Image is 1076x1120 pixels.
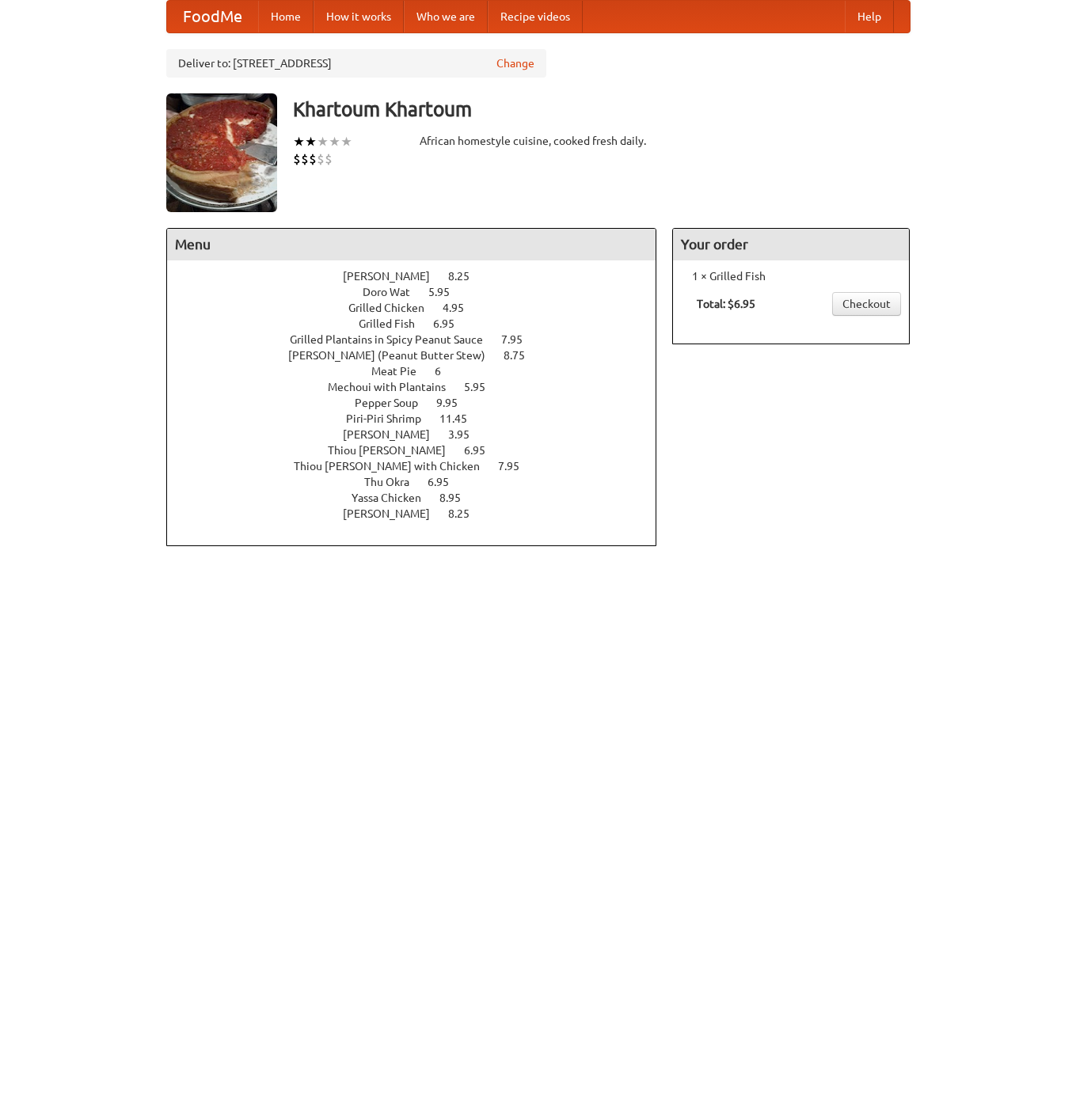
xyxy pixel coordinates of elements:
[364,476,425,488] span: Thu Okra
[435,365,457,378] span: 6
[439,492,477,504] span: 8.95
[328,444,515,457] a: Thiou [PERSON_NAME] 6.95
[498,460,535,473] span: 7.95
[343,428,446,441] span: [PERSON_NAME]
[439,412,483,425] span: 11.45
[488,1,583,32] a: Recipe videos
[428,286,466,298] span: 5.95
[294,460,549,473] a: Thiou [PERSON_NAME] with Chicken 7.95
[290,333,552,346] a: Grilled Plantains in Spicy Peanut Sauce 7.95
[340,133,352,150] li: ★
[673,229,909,260] h4: Your order
[167,229,656,260] h4: Menu
[328,381,515,393] a: Mechoui with Plantains 5.95
[166,49,546,78] div: Deliver to: [STREET_ADDRESS]
[371,365,432,378] span: Meat Pie
[845,1,894,32] a: Help
[464,444,501,457] span: 6.95
[697,298,755,310] b: Total: $6.95
[352,492,437,504] span: Yassa Chicken
[404,1,488,32] a: Who we are
[420,133,657,149] div: African homestyle cuisine, cooked fresh daily.
[317,133,329,150] li: ★
[355,397,434,409] span: Pepper Soup
[329,133,340,150] li: ★
[293,150,301,168] li: $
[305,133,317,150] li: ★
[293,93,911,125] h3: Khartoum Khartoum
[294,460,496,473] span: Thiou [PERSON_NAME] with Chicken
[448,507,485,520] span: 8.25
[443,302,480,314] span: 4.95
[355,397,487,409] a: Pepper Soup 9.95
[464,381,501,393] span: 5.95
[364,476,478,488] a: Thu Okra 6.95
[346,412,437,425] span: Piri-Piri Shrimp
[348,302,493,314] a: Grilled Chicken 4.95
[428,476,465,488] span: 6.95
[352,492,490,504] a: Yassa Chicken 8.95
[309,150,317,168] li: $
[288,349,554,362] a: [PERSON_NAME] (Peanut Butter Stew) 8.75
[359,317,431,330] span: Grilled Fish
[504,349,541,362] span: 8.75
[359,317,484,330] a: Grilled Fish 6.95
[343,428,499,441] a: [PERSON_NAME] 3.95
[681,268,901,284] li: 1 × Grilled Fish
[363,286,479,298] a: Doro Wat 5.95
[448,270,485,283] span: 8.25
[317,150,325,168] li: $
[496,55,534,71] a: Change
[293,133,305,150] li: ★
[301,150,309,168] li: $
[258,1,314,32] a: Home
[314,1,404,32] a: How it works
[328,381,462,393] span: Mechoui with Plantains
[166,93,277,212] img: angular.jpg
[346,412,496,425] a: Piri-Piri Shrimp 11.45
[348,302,440,314] span: Grilled Chicken
[290,333,499,346] span: Grilled Plantains in Spicy Peanut Sauce
[328,444,462,457] span: Thiou [PERSON_NAME]
[343,270,499,283] a: [PERSON_NAME] 8.25
[288,349,501,362] span: [PERSON_NAME] (Peanut Butter Stew)
[343,270,446,283] span: [PERSON_NAME]
[501,333,538,346] span: 7.95
[371,365,470,378] a: Meat Pie 6
[433,317,470,330] span: 6.95
[325,150,333,168] li: $
[832,292,901,316] a: Checkout
[448,428,485,441] span: 3.95
[363,286,426,298] span: Doro Wat
[343,507,499,520] a: [PERSON_NAME] 8.25
[436,397,473,409] span: 9.95
[167,1,258,32] a: FoodMe
[343,507,446,520] span: [PERSON_NAME]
